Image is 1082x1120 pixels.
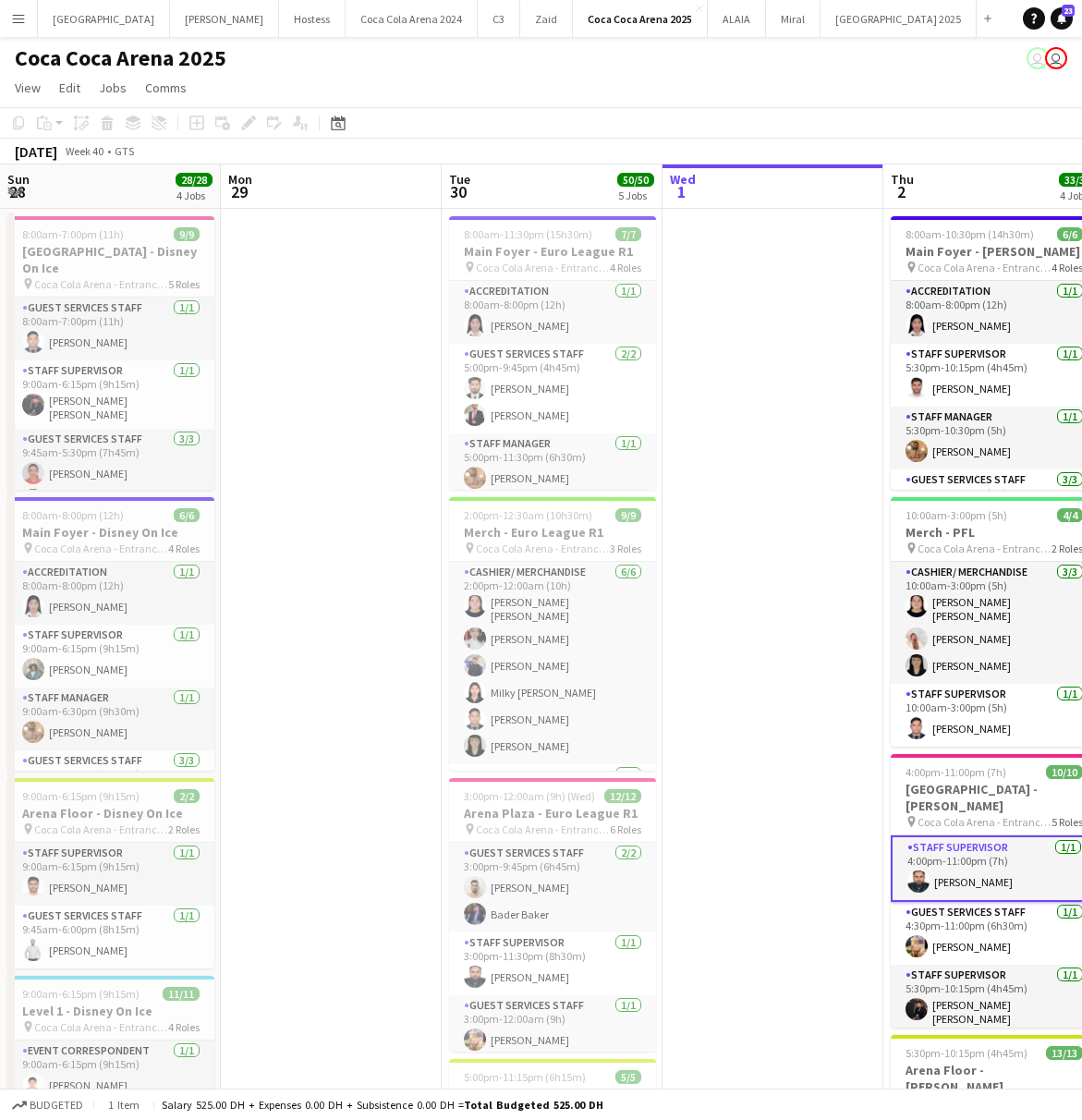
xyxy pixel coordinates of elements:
[7,171,30,188] span: Sun
[618,189,653,202] div: 5 Jobs
[138,76,194,100] a: Comms
[615,508,641,522] span: 9/9
[176,173,213,187] span: 28/28
[449,995,656,1058] app-card-role: Guest Services Staff1/13:00pm-12:00am (9h)[PERSON_NAME]
[667,181,696,202] span: 1
[91,76,134,100] a: Jobs
[174,508,200,522] span: 6/6
[449,216,656,490] app-job-card: 8:00am-11:30pm (15h30m)7/7Main Foyer - Euro League R1 Coca Cola Arena - Entrance F4 RolesAccredit...
[228,171,252,188] span: Mon
[7,298,214,360] app-card-role: Guest Services Staff1/18:00am-7:00pm (11h)[PERSON_NAME]
[7,750,214,867] app-card-role: Guest Services Staff3/39:45am-6:00pm (8h15m)
[22,508,124,522] span: 8:00am-8:00pm (12h)
[7,497,214,771] app-job-card: 8:00am-8:00pm (12h)6/6Main Foyer - Disney On Ice Coca Cola Arena - Entrance F4 RolesAccreditation...
[22,987,140,1001] span: 9:00am-6:15pm (9h15m)
[573,1,708,37] button: Coca Coca Arena 2025
[168,542,200,555] span: 4 Roles
[464,227,592,241] span: 8:00am-11:30pm (15h30m)
[1045,47,1067,69] app-user-avatar: Precious Telen
[918,815,1052,829] span: Coca Cola Arena - Entrance F
[99,79,127,96] span: Jobs
[15,44,226,72] h1: Coca Coca Arena 2025
[449,562,656,764] app-card-role: Cashier/ Merchandise6/62:00pm-12:00am (10h)[PERSON_NAME] [PERSON_NAME][PERSON_NAME][PERSON_NAME]M...
[1027,47,1049,69] app-user-avatar: Kate Oliveros
[9,1095,86,1115] button: Budgeted
[22,789,140,803] span: 9:00am-6:15pm (9h15m)
[7,688,214,750] app-card-role: Staff Manager1/19:00am-6:30pm (9h30m)[PERSON_NAME]
[7,805,214,822] h3: Arena Floor - Disney On Ice
[449,433,656,496] app-card-role: Staff Manager1/15:00pm-11:30pm (6h30m)[PERSON_NAME]
[449,843,656,932] app-card-role: Guest Services Staff2/23:00pm-9:45pm (6h45m)[PERSON_NAME]Bader Baker
[7,76,48,100] a: View
[162,1098,603,1112] div: Salary 525.00 DH + Expenses 0.00 DH + Subsistence 0.00 DH =
[115,144,134,158] div: GTS
[821,1,977,37] button: [GEOGRAPHIC_DATA] 2025
[449,1086,656,1102] h3: Arena Floor - Euro League R1
[476,542,610,555] span: Coca Cola Arena - Entrance F
[1051,7,1073,30] a: 23
[610,261,641,274] span: 4 Roles
[918,261,1052,274] span: Coca Cola Arena - Entrance F
[610,542,641,555] span: 3 Roles
[59,79,80,96] span: Edit
[34,277,168,291] span: Coca Cola Arena - Entrance F
[446,181,470,202] span: 30
[7,906,214,968] app-card-role: Guest Services Staff1/19:45am-6:00pm (8h15m)[PERSON_NAME]
[7,778,214,968] app-job-card: 9:00am-6:15pm (9h15m)2/2Arena Floor - Disney On Ice Coca Cola Arena - Entrance F2 RolesStaff Supe...
[15,142,57,161] div: [DATE]
[449,344,656,433] app-card-role: Guest Services Staff2/25:00pm-9:45pm (4h45m)[PERSON_NAME][PERSON_NAME]
[30,1099,83,1112] span: Budgeted
[449,243,656,260] h3: Main Foyer - Euro League R1
[7,625,214,688] app-card-role: Staff Supervisor1/19:00am-6:15pm (9h15m)[PERSON_NAME]
[7,524,214,541] h3: Main Foyer - Disney On Ice
[174,789,200,803] span: 2/2
[61,144,107,158] span: Week 40
[918,542,1052,555] span: Coca Cola Arena - Entrance F
[906,227,1034,241] span: 8:00am-10:30pm (14h30m)
[670,171,696,188] span: Wed
[476,822,610,836] span: Coca Cola Arena - Entrance F
[464,1098,603,1112] span: Total Budgeted 525.00 DH
[464,508,615,522] span: 2:00pm-12:30am (10h30m) (Wed)
[449,281,656,344] app-card-role: Accreditation1/18:00am-8:00pm (12h)[PERSON_NAME]
[449,778,656,1052] app-job-card: 3:00pm-12:00am (9h) (Wed)12/12Arena Plaza - Euro League R1 Coca Cola Arena - Entrance F6 RolesGue...
[615,1070,641,1084] span: 5/5
[38,1,170,37] button: [GEOGRAPHIC_DATA]
[476,261,610,274] span: Coca Cola Arena - Entrance F
[888,181,914,202] span: 2
[7,360,214,429] app-card-role: Staff Supervisor1/19:00am-6:15pm (9h15m)[PERSON_NAME] [PERSON_NAME]
[225,181,252,202] span: 29
[34,1020,168,1034] span: Coca Cola Arena - Entrance F
[617,173,654,187] span: 50/50
[615,227,641,241] span: 7/7
[708,1,766,37] button: ALAIA
[449,497,656,771] app-job-card: 2:00pm-12:30am (10h30m) (Wed)9/9Merch - Euro League R1 Coca Cola Arena - Entrance F3 RolesCashier...
[766,1,821,37] button: Miral
[102,1098,146,1112] span: 1 item
[174,227,200,241] span: 9/9
[906,765,1006,779] span: 4:00pm-11:00pm (7h)
[7,243,214,276] h3: [GEOGRAPHIC_DATA] - Disney On Ice
[449,764,656,833] app-card-role: Staff Supervisor1/1
[170,1,279,37] button: [PERSON_NAME]
[906,508,1007,522] span: 10:00am-3:00pm (5h)
[176,189,212,202] div: 4 Jobs
[15,79,41,96] span: View
[449,171,470,188] span: Tue
[478,1,520,37] button: C3
[168,277,200,291] span: 5 Roles
[1062,5,1075,17] span: 23
[7,216,214,490] app-job-card: 8:00am-7:00pm (11h)9/9[GEOGRAPHIC_DATA] - Disney On Ice Coca Cola Arena - Entrance F5 RolesGuest ...
[610,822,641,836] span: 6 Roles
[163,987,200,1001] span: 11/11
[449,805,656,822] h3: Arena Plaza - Euro League R1
[279,1,346,37] button: Hostess
[7,1041,214,1103] app-card-role: Event Correspondent1/19:00am-6:15pm (9h15m)[PERSON_NAME]
[34,822,168,836] span: Coca Cola Arena - Entrance F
